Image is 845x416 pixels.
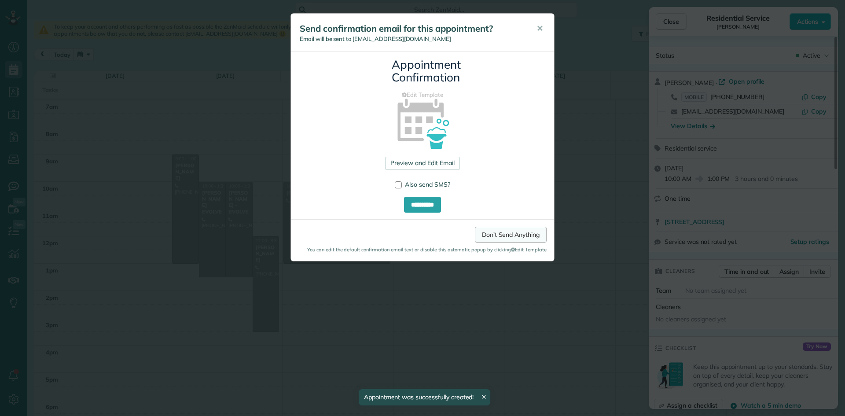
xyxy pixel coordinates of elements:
small: You can edit the default confirmation email text or disable this automatic popup by clicking Edit... [298,246,547,253]
img: appointment_confirmation_icon-141e34405f88b12ade42628e8c248340957700ab75a12ae832a8710e9b578dc5.png [383,83,462,162]
div: Appointment was successfully created! [359,389,491,405]
span: Email will be sent to [EMAIL_ADDRESS][DOMAIN_NAME] [300,35,451,42]
a: Preview and Edit Email [385,157,459,170]
span: Also send SMS? [405,180,450,188]
h3: Appointment Confirmation [392,59,453,84]
span: ✕ [536,23,543,33]
h5: Send confirmation email for this appointment? [300,22,524,35]
a: Edit Template [298,91,547,99]
a: Don't Send Anything [475,227,547,243]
